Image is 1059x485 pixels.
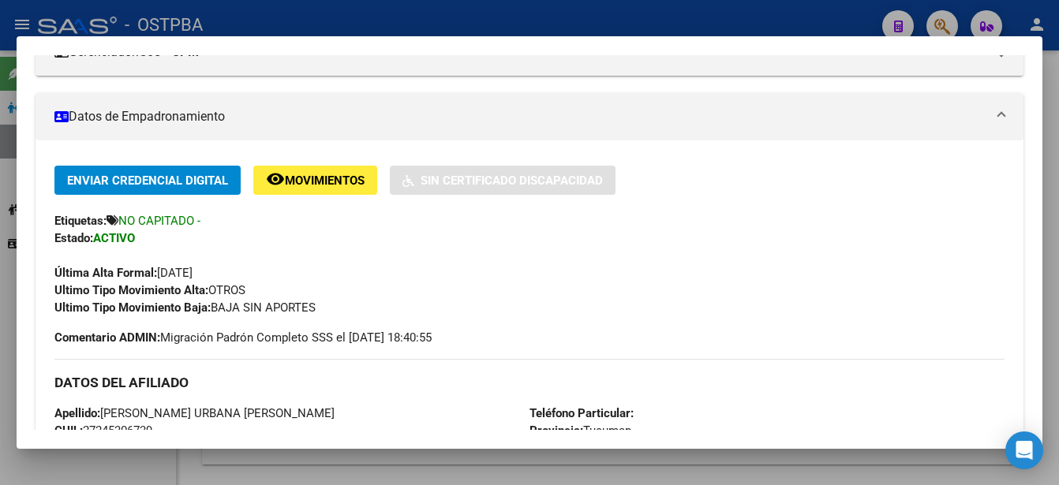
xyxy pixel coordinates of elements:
span: NO CAPITADO - [118,214,200,228]
strong: Apellido: [54,406,100,420]
strong: Ultimo Tipo Movimiento Alta: [54,283,208,297]
mat-expansion-panel-header: Datos de Empadronamiento [36,93,1023,140]
strong: Última Alta Formal: [54,266,157,280]
span: OTROS [54,283,245,297]
strong: Provincia: [529,423,583,438]
strong: Estado: [54,231,93,245]
strong: ACTIVO [93,231,135,245]
mat-panel-title: Datos de Empadronamiento [54,107,986,126]
strong: Comentario ADMIN: [54,330,160,345]
span: 27245306739 [54,423,152,438]
mat-icon: remove_red_eye [266,170,285,188]
button: Sin Certificado Discapacidad [390,166,616,195]
span: [DATE] [54,266,193,280]
div: Open Intercom Messenger [1005,431,1043,469]
span: Enviar Credencial Digital [67,173,228,188]
button: Movimientos [253,166,377,195]
strong: CUIL: [54,423,83,438]
span: Sin Certificado Discapacidad [421,173,603,188]
span: Migración Padrón Completo SSS el [DATE] 18:40:55 [54,329,432,346]
span: [PERSON_NAME] URBANA [PERSON_NAME] [54,406,335,420]
span: Tucuman [529,423,631,438]
h3: DATOS DEL AFILIADO [54,374,1005,391]
strong: Teléfono Particular: [529,406,634,420]
span: BAJA SIN APORTES [54,300,316,315]
strong: Ultimo Tipo Movimiento Baja: [54,300,211,315]
strong: Etiquetas: [54,214,107,228]
button: Enviar Credencial Digital [54,166,241,195]
span: Movimientos [285,173,365,188]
